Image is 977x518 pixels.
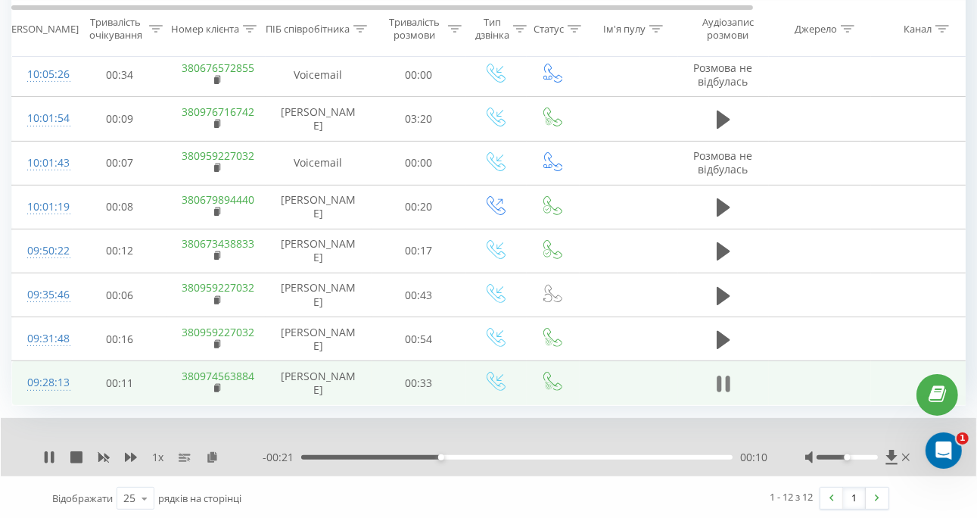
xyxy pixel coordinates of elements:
div: Джерело [795,22,837,35]
td: 00:06 [73,273,167,317]
div: Accessibility label [845,454,851,460]
a: 380959227032 [182,280,255,295]
span: Розмова не відбулась [694,148,753,176]
div: 25 [123,491,135,506]
a: 380676572855 [182,61,255,75]
span: - 00:21 [263,450,301,465]
div: Ім'я пулу [603,22,646,35]
div: ПІБ співробітника [266,22,350,35]
td: 00:11 [73,361,167,405]
td: 00:33 [372,361,466,405]
span: Відображати [52,491,113,505]
a: 380974563884 [182,369,255,383]
td: [PERSON_NAME] [266,273,372,317]
div: Канал [904,22,932,35]
div: 09:50:22 [27,236,58,266]
div: Тривалість розмови [384,16,444,42]
td: [PERSON_NAME] [266,97,372,141]
a: 380679894440 [182,192,255,207]
td: 00:00 [372,141,466,185]
td: 00:08 [73,185,167,229]
div: Тип дзвінка [475,16,509,42]
span: 00:10 [740,450,767,465]
td: 00:34 [73,53,167,97]
td: 00:54 [372,317,466,361]
td: 00:17 [372,229,466,273]
div: Accessibility label [438,454,444,460]
td: Voicemail [266,141,372,185]
div: Аудіозапис розмови [691,16,764,42]
td: 00:43 [372,273,466,317]
td: [PERSON_NAME] [266,229,372,273]
a: 1 [843,488,866,509]
div: 10:01:54 [27,104,58,133]
td: 00:09 [73,97,167,141]
td: 00:20 [372,185,466,229]
a: 380959227032 [182,325,255,339]
span: Розмова не відбулась [694,61,753,89]
td: 00:07 [73,141,167,185]
span: 1 x [152,450,163,465]
span: рядків на сторінці [158,491,241,505]
span: 1 [957,432,969,445]
td: 03:20 [372,97,466,141]
div: 09:28:13 [27,368,58,398]
div: 1 - 12 з 12 [770,489,813,504]
td: [PERSON_NAME] [266,361,372,405]
a: 380959227032 [182,148,255,163]
div: Номер клієнта [171,22,239,35]
td: Voicemail [266,53,372,97]
td: 00:12 [73,229,167,273]
td: [PERSON_NAME] [266,185,372,229]
iframe: Intercom live chat [926,432,962,469]
div: Статус [534,22,564,35]
div: 09:35:46 [27,280,58,310]
td: 00:00 [372,53,466,97]
div: 09:31:48 [27,324,58,354]
div: Тривалість очікування [86,16,145,42]
td: 00:16 [73,317,167,361]
td: [PERSON_NAME] [266,317,372,361]
div: 10:01:19 [27,192,58,222]
div: 10:01:43 [27,148,58,178]
div: 10:05:26 [27,60,58,89]
a: 380673438833 [182,236,255,251]
a: 380976716742 [182,105,255,119]
div: [PERSON_NAME] [2,22,79,35]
